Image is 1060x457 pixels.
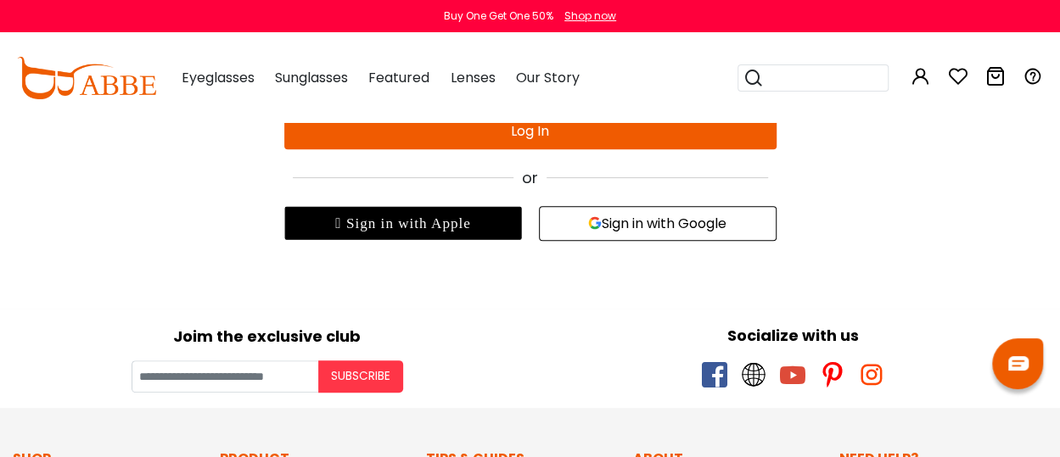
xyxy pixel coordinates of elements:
[1008,356,1029,371] img: chat
[858,362,883,387] span: instagram
[132,360,318,393] input: Your email
[13,321,522,348] div: Joim the exclusive club
[556,8,616,23] a: Shop now
[275,68,348,87] span: Sunglasses
[444,8,553,24] div: Buy One Get One 50%
[368,68,429,87] span: Featured
[284,114,777,149] button: Log In
[564,8,616,24] div: Shop now
[741,362,766,387] span: twitter
[515,68,579,87] span: Our Story
[284,166,777,189] div: or
[702,362,727,387] span: facebook
[284,206,522,240] div: Sign in with Apple
[17,57,156,99] img: abbeglasses.com
[819,362,844,387] span: pinterest
[182,68,255,87] span: Eyeglasses
[539,324,1048,347] div: Socialize with us
[780,362,805,387] span: youtube
[450,68,495,87] span: Lenses
[539,206,777,241] button: Sign in with Google
[318,360,403,393] button: Subscribe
